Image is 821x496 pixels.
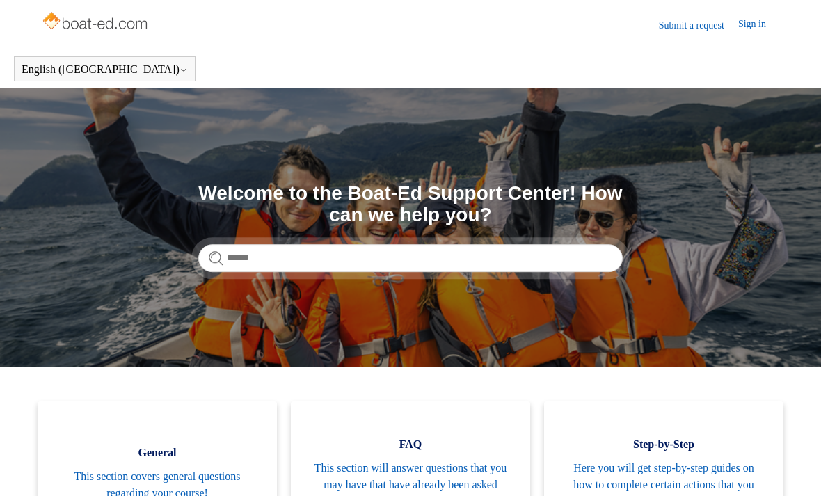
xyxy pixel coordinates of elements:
[738,17,780,33] a: Sign in
[198,244,623,272] input: Search
[58,445,256,461] span: General
[198,183,623,226] h1: Welcome to the Boat-Ed Support Center! How can we help you?
[659,18,738,33] a: Submit a request
[565,436,763,453] span: Step-by-Step
[41,8,152,36] img: Boat-Ed Help Center home page
[774,449,811,486] div: Live chat
[312,436,509,453] span: FAQ
[22,63,188,76] button: English ([GEOGRAPHIC_DATA])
